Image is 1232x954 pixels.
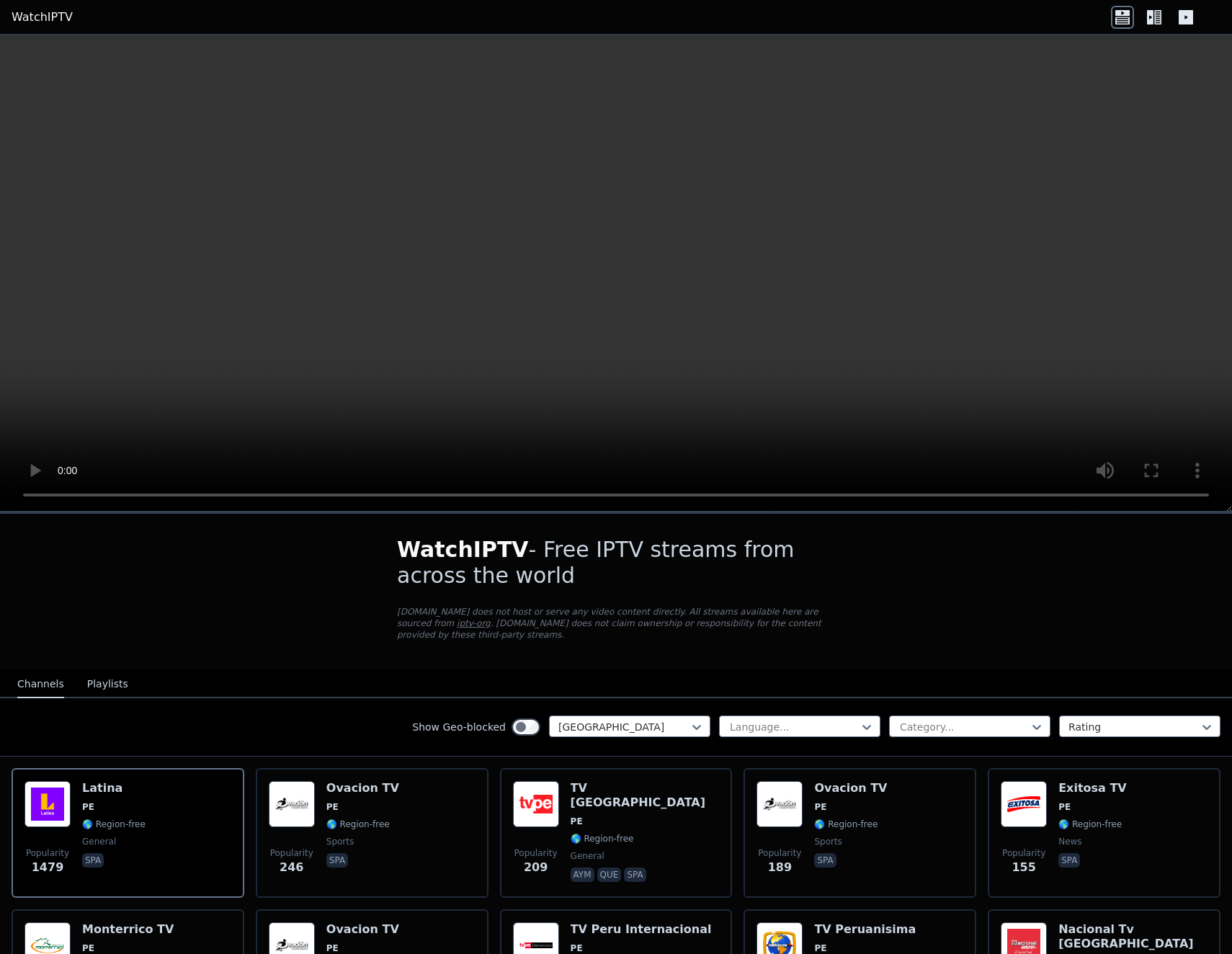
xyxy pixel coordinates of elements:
h1: - Free IPTV streams from across the world [397,537,835,589]
h6: Monterrico TV [82,922,174,937]
h6: TV Peru Internacional [571,922,712,937]
h6: TV [GEOGRAPHIC_DATA] [571,781,720,810]
span: WatchIPTV [397,537,529,562]
img: TV Peru [513,781,559,827]
span: PE [326,801,339,813]
p: spa [814,853,836,868]
p: spa [326,853,348,868]
img: Ovacion TV [269,781,315,827]
span: PE [326,942,339,954]
span: 189 [768,859,792,876]
span: Popularity [26,847,69,859]
h6: Latina [82,781,146,795]
span: general [82,836,116,847]
span: news [1058,836,1081,847]
span: 🌎 Region-free [82,819,146,830]
img: Latina [24,781,71,827]
h6: Ovacion TV [814,781,887,795]
span: sports [814,836,842,847]
button: Playlists [87,671,128,698]
h6: Ovacion TV [326,781,399,795]
span: 🌎 Region-free [814,819,878,830]
span: Popularity [270,847,313,859]
span: 246 [280,859,303,876]
span: PE [571,942,583,954]
span: PE [82,801,94,813]
span: PE [1058,801,1071,813]
h6: Exitosa TV [1058,781,1127,795]
span: Popularity [514,847,558,859]
a: WatchIPTV [12,9,73,26]
span: 209 [524,859,548,876]
img: Ovacion TV [756,781,803,827]
h6: TV Peruanisima [814,922,916,937]
a: iptv-org [457,618,491,628]
span: PE [571,816,583,827]
p: spa [624,868,646,882]
button: Channels [17,671,64,698]
label: Show Geo-blocked [412,720,506,734]
h6: Nacional Tv [GEOGRAPHIC_DATA] [1058,922,1208,951]
p: spa [1058,853,1080,868]
span: sports [326,836,354,847]
span: PE [814,801,826,813]
span: Popularity [758,847,801,859]
span: Popularity [1002,847,1045,859]
span: general [571,850,604,862]
span: PE [82,942,94,954]
p: spa [82,853,104,868]
p: [DOMAIN_NAME] does not host or serve any video content directly. All streams available here are s... [397,606,835,641]
span: 🌎 Region-free [326,819,390,830]
span: 1479 [32,859,64,876]
p: aym [571,868,594,882]
img: Exitosa TV [1001,781,1047,827]
span: 155 [1012,859,1035,876]
span: 🌎 Region-free [571,833,634,844]
p: que [597,868,622,882]
span: PE [814,942,826,954]
span: 🌎 Region-free [1058,819,1122,830]
h6: Ovacion TV [326,922,399,937]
